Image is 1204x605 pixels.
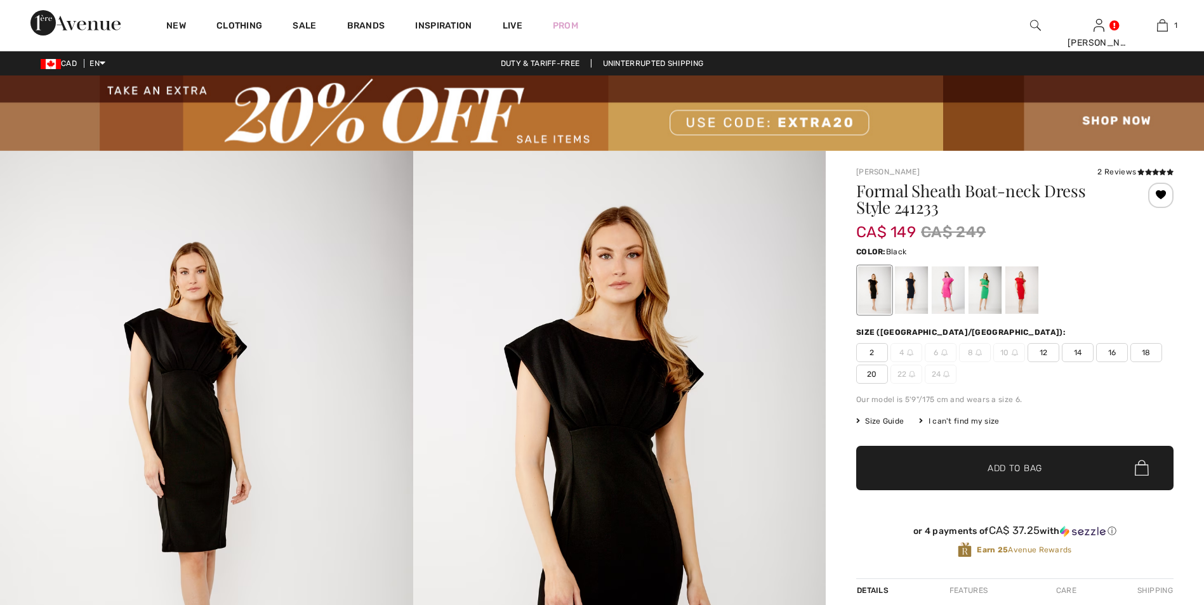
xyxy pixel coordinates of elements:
[958,542,972,559] img: Avenue Rewards
[1094,19,1104,31] a: Sign In
[890,343,922,362] span: 4
[1131,18,1193,33] a: 1
[1135,460,1149,476] img: Bag.svg
[977,544,1071,556] span: Avenue Rewards
[856,524,1174,542] div: or 4 payments ofCA$ 37.25withSezzle Click to learn more about Sezzle
[943,371,949,377] img: ring-m.svg
[41,59,61,69] img: Canadian Dollar
[553,19,578,32] a: Prom
[858,266,891,314] div: Black
[921,221,986,244] span: CA$ 249
[1134,579,1174,602] div: Shipping
[856,365,888,384] span: 20
[89,59,105,68] span: EN
[969,266,1002,314] div: Island green
[932,266,965,314] div: Ultra pink
[895,266,928,314] div: Midnight Blue
[1096,343,1128,362] span: 16
[1174,20,1177,31] span: 1
[216,20,262,34] a: Clothing
[993,343,1025,362] span: 10
[503,19,522,32] a: Live
[1060,526,1106,537] img: Sezzle
[941,349,948,356] img: ring-m.svg
[977,545,1008,554] strong: Earn 25
[1005,266,1038,314] div: Radiant red
[1062,343,1094,362] span: 14
[886,247,907,256] span: Black
[1068,36,1130,49] div: [PERSON_NAME]
[925,365,956,384] span: 24
[907,349,913,356] img: ring-m.svg
[856,415,904,427] span: Size Guide
[925,343,956,362] span: 6
[1028,343,1059,362] span: 12
[1097,166,1174,178] div: 2 Reviews
[939,579,998,602] div: Features
[856,183,1121,216] h1: Formal Sheath Boat-neck Dress Style 241233
[1012,349,1018,356] img: ring-m.svg
[293,20,316,34] a: Sale
[856,167,920,176] a: [PERSON_NAME]
[856,394,1174,405] div: Our model is 5'9"/175 cm and wears a size 6.
[166,20,186,34] a: New
[856,247,886,256] span: Color:
[1094,18,1104,33] img: My Info
[41,59,82,68] span: CAD
[415,20,472,34] span: Inspiration
[856,446,1174,490] button: Add to Bag
[1130,343,1162,362] span: 18
[959,343,991,362] span: 8
[856,343,888,362] span: 2
[30,10,121,36] img: 1ère Avenue
[909,371,915,377] img: ring-m.svg
[988,461,1042,474] span: Add to Bag
[890,365,922,384] span: 22
[856,524,1174,537] div: or 4 payments of with
[1030,18,1041,33] img: search the website
[919,415,999,427] div: I can't find my size
[856,327,1068,338] div: Size ([GEOGRAPHIC_DATA]/[GEOGRAPHIC_DATA]):
[856,211,916,241] span: CA$ 149
[856,579,892,602] div: Details
[1157,18,1168,33] img: My Bag
[976,349,982,356] img: ring-m.svg
[989,524,1040,537] span: CA$ 37.25
[1045,579,1087,602] div: Care
[347,20,385,34] a: Brands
